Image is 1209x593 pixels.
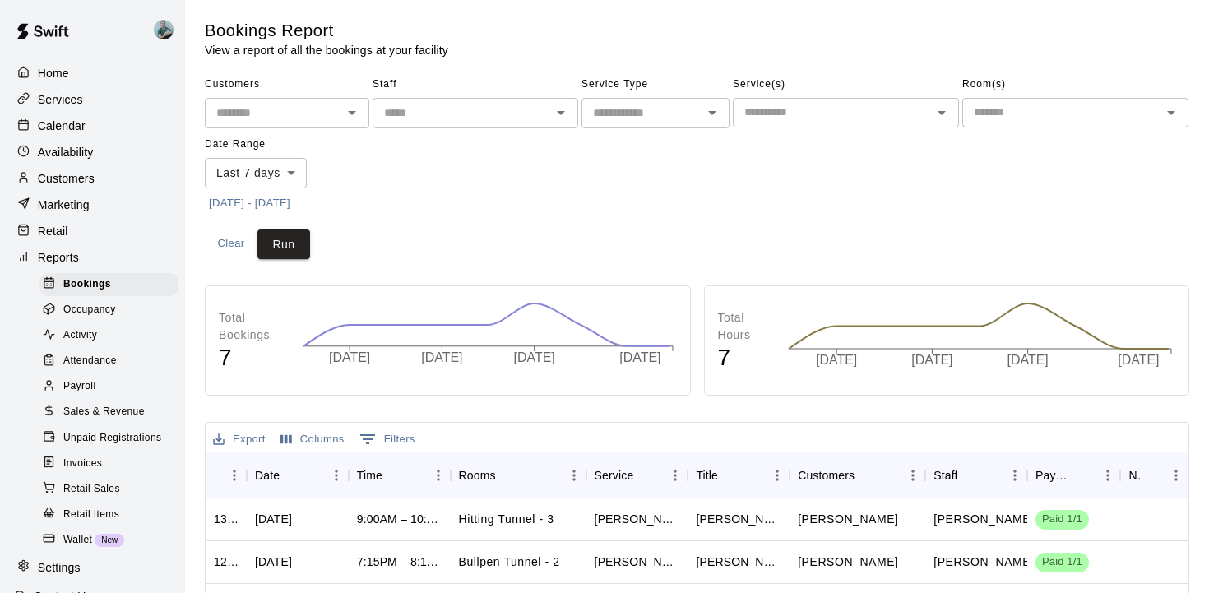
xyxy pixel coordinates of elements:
button: Menu [222,463,247,488]
button: Open [1160,101,1183,124]
button: Run [257,229,310,260]
span: Customers [205,72,369,98]
div: Customers [790,452,925,498]
button: Menu [901,463,925,488]
button: Sort [1072,464,1096,487]
button: Menu [562,463,586,488]
span: Date Range [205,132,349,158]
p: Availability [38,144,94,160]
div: 7:15PM – 8:15PM [357,554,442,570]
a: Reports [13,245,172,270]
a: Services [13,87,172,112]
button: Open [701,101,724,124]
button: Sort [214,464,237,487]
div: Settings [13,555,172,580]
p: Leighton Finnegan [798,511,898,528]
button: Sort [496,464,519,487]
a: Unpaid Registrations [39,425,185,451]
h4: 7 [219,344,286,373]
img: Deric Poldberg [154,20,174,39]
a: Sales & Revenue [39,400,185,425]
div: Title [688,452,790,498]
div: Payroll [39,375,178,398]
div: Thu, Aug 14, 2025 [255,511,292,527]
a: Retail Items [39,502,185,527]
tspan: [DATE] [816,353,857,367]
div: Occupancy [39,299,178,322]
p: Services [38,91,83,108]
span: Staff [373,72,578,98]
div: 1309270 [214,511,239,527]
button: Sort [957,464,980,487]
div: Payment [1027,452,1120,498]
div: WalletNew [39,529,178,552]
div: Date [255,452,280,498]
div: ID [206,452,247,498]
p: Reece Blay [933,554,1034,571]
button: Menu [1003,463,1027,488]
a: Home [13,61,172,86]
div: Reece Blay - Hitting (60 Minutes) [696,554,781,570]
a: Occupancy [39,297,185,322]
a: Invoices [39,451,185,476]
div: Notes [1128,452,1141,498]
tspan: [DATE] [329,350,370,364]
span: Paid 1/1 [1035,512,1089,527]
button: Menu [1096,463,1120,488]
div: Retail Items [39,503,178,526]
p: Home [38,65,69,81]
a: Retail [13,219,172,243]
p: Hitting Tunnel - 3 [459,511,554,528]
div: Rooms [451,452,586,498]
a: Customers [13,166,172,191]
button: Menu [426,463,451,488]
span: Sales & Revenue [63,404,145,420]
a: Activity [39,323,185,349]
span: Wallet [63,532,92,549]
span: Service Type [581,72,730,98]
p: Marketing [38,197,90,213]
p: Bullpen Tunnel - 2 [459,554,560,571]
span: Payroll [63,378,95,395]
button: Sort [855,464,878,487]
div: Bookings [39,273,178,296]
div: Time [357,452,382,498]
button: Menu [765,463,790,488]
p: Total Bookings [219,309,286,344]
p: Retail [38,223,68,239]
div: Attendance [39,350,178,373]
tspan: [DATE] [513,350,554,364]
tspan: [DATE] [421,350,462,364]
a: Attendance [39,349,185,374]
div: Sales & Revenue [39,401,178,424]
button: Show filters [355,426,419,452]
button: Open [549,101,572,124]
button: [DATE] - [DATE] [205,191,294,216]
p: Customers [38,170,95,187]
div: Availability [13,140,172,164]
p: Macy Olson [798,554,898,571]
div: Notes [1120,452,1188,498]
h5: Bookings Report [205,20,448,42]
a: Calendar [13,114,172,138]
span: Room(s) [962,72,1188,98]
div: Staff [933,452,957,498]
p: View a report of all the bookings at your facility [205,42,448,58]
span: Paid 1/1 [1035,554,1089,570]
a: Marketing [13,192,172,217]
div: Reece Blay - Hitting (60 Minutes) [595,554,680,570]
div: Payment [1035,452,1072,498]
button: Open [930,101,953,124]
div: Retail Sales [39,478,178,501]
span: Invoices [63,456,102,472]
button: Sort [1141,464,1164,487]
div: Service [595,452,634,498]
span: Activity [63,327,97,344]
button: Sort [718,464,741,487]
